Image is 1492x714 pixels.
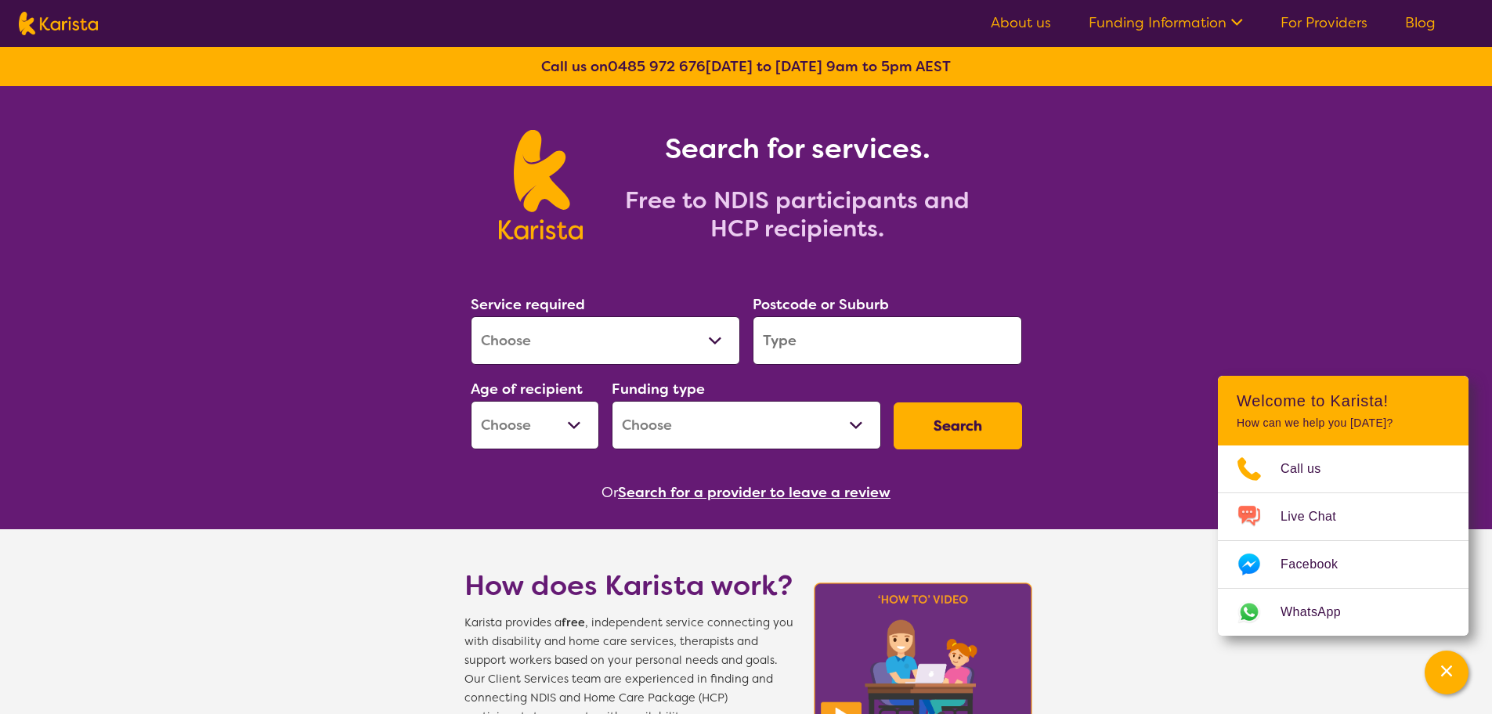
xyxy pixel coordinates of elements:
[1218,445,1469,636] ul: Choose channel
[1281,457,1340,481] span: Call us
[601,481,618,504] span: Or
[601,130,993,168] h1: Search for services.
[464,567,793,604] h1: How does Karista work?
[1281,13,1367,32] a: For Providers
[1405,13,1436,32] a: Blog
[612,380,705,398] label: Funding type
[753,295,889,314] label: Postcode or Suburb
[1237,416,1450,430] p: How can we help you [DATE]?
[618,481,891,504] button: Search for a provider to leave a review
[601,186,993,243] h2: Free to NDIS participants and HCP recipients.
[1425,651,1469,694] button: Channel Menu
[991,13,1051,32] a: About us
[1089,13,1243,32] a: Funding Information
[1218,589,1469,636] a: Web link opens in a new tab.
[894,402,1022,449] button: Search
[1281,553,1357,576] span: Facebook
[562,615,585,630] b: free
[541,57,951,76] b: Call us on [DATE] to [DATE] 9am to 5pm AEST
[471,380,583,398] label: Age of recipient
[608,57,706,76] a: 0485 972 676
[499,130,583,240] img: Karista logo
[1281,505,1355,528] span: Live Chat
[471,295,585,314] label: Service required
[19,12,98,35] img: Karista logo
[753,316,1022,365] input: Type
[1218,376,1469,636] div: Channel Menu
[1281,600,1360,624] span: WhatsApp
[1237,391,1450,410] h2: Welcome to Karista!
